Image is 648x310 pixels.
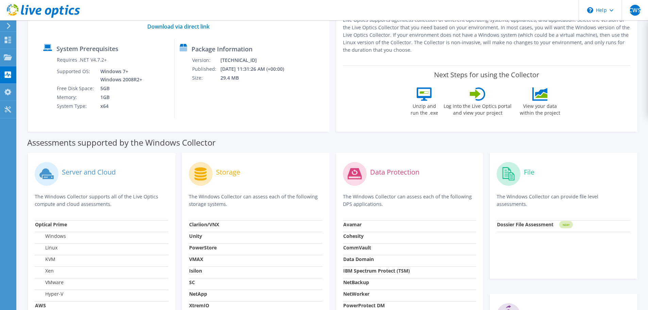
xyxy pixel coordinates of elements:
strong: AWS [35,302,46,309]
label: Requires .NET V4.7.2+ [57,56,107,63]
strong: NetWorker [343,291,369,297]
p: The Windows Collector can provide file level assessments. [497,193,630,208]
td: 5GB [95,84,144,93]
td: 29.4 MB [220,74,293,82]
td: 1GB [95,93,144,102]
p: The Windows Collector can assess each of the following storage systems. [189,193,322,208]
td: Free Disk Space: [56,84,95,93]
td: [TECHNICAL_ID] [220,56,293,65]
label: File [524,169,534,176]
p: Live Optics supports agentless collection of different operating systems, appliances, and applica... [343,16,631,54]
strong: VMAX [189,256,203,262]
strong: Unity [189,233,202,239]
strong: Isilon [189,267,202,274]
strong: Cohesity [343,233,364,239]
label: Assessments supported by the Windows Collector [27,139,216,146]
strong: PowerProtect DM [343,302,385,309]
strong: Optical Prime [35,221,67,228]
label: Linux [35,244,57,251]
td: Published: [192,65,220,74]
strong: NetApp [189,291,207,297]
strong: Dossier File Assessment [497,221,553,228]
label: Log into the Live Optics portal and view your project [443,101,512,116]
strong: Clariion/VNX [189,221,219,228]
strong: IBM Spectrum Protect (TSM) [343,267,410,274]
label: KVM [35,256,55,263]
span: CWS [630,5,641,16]
p: The Windows Collector can assess each of the following DPS applications. [343,193,477,208]
td: Version: [192,56,220,65]
strong: Avamar [343,221,362,228]
label: View your data within the project [515,101,564,116]
strong: PowerStore [189,244,217,251]
td: System Type: [56,102,95,111]
label: Data Protection [370,169,419,176]
strong: SC [189,279,195,285]
tspan: NEW! [563,223,569,227]
td: x64 [95,102,144,111]
label: Next Steps for using the Collector [434,71,539,79]
svg: \n [587,7,593,13]
label: Server and Cloud [62,169,116,176]
a: Download via direct link [147,23,210,30]
td: [DATE] 11:31:26 AM (+00:00) [220,65,293,74]
td: Memory: [56,93,95,102]
label: System Prerequisites [56,45,118,52]
label: Hyper-V [35,291,63,297]
label: Xen [35,267,54,274]
p: The Windows Collector supports all of the Live Optics compute and cloud assessments. [35,193,168,208]
strong: NetBackup [343,279,369,285]
td: Supported OS: [56,67,95,84]
strong: Data Domain [343,256,374,262]
label: Windows [35,233,66,240]
strong: XtremIO [189,302,209,309]
strong: CommVault [343,244,371,251]
label: VMware [35,279,64,286]
label: Storage [216,169,240,176]
td: Size: [192,74,220,82]
label: Unzip and run the .exe [409,101,440,116]
td: Windows 7+ Windows 2008R2+ [95,67,144,84]
label: Package Information [192,46,252,52]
